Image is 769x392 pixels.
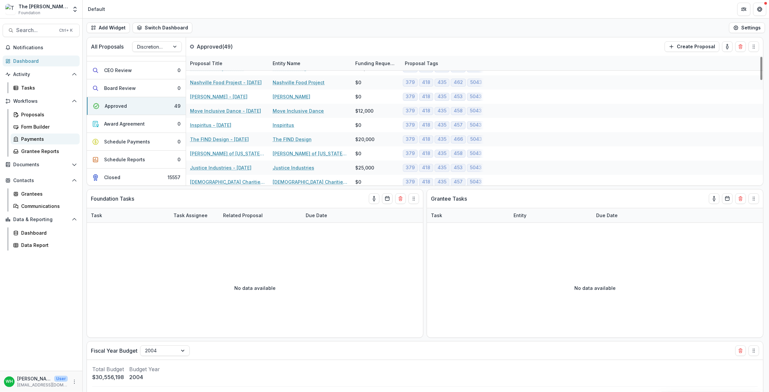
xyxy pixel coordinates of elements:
[735,41,746,52] button: Delete card
[422,80,430,85] span: 418
[510,208,592,222] div: Entity
[88,6,105,13] div: Default
[17,375,52,382] p: [PERSON_NAME]
[219,208,302,222] div: Related Proposal
[665,41,719,52] button: Create Proposal
[54,376,68,382] p: User
[735,193,746,204] button: Delete card
[3,159,80,170] button: Open Documents
[197,43,246,51] p: Approved ( 49 )
[11,134,80,144] a: Payments
[355,164,374,171] div: $25,000
[105,102,127,109] div: Approved
[3,42,80,53] button: Notifications
[129,365,160,373] p: Budget Year
[408,193,419,204] button: Drag
[273,122,294,129] a: Inspiritus
[129,373,160,381] p: 2004
[87,115,186,133] button: Award Agreement0
[104,120,145,127] div: Award Agreement
[13,98,69,104] span: Workflows
[13,58,74,64] div: Dashboard
[737,3,750,16] button: Partners
[422,122,430,128] span: 418
[177,67,180,74] div: 0
[190,93,248,100] a: [PERSON_NAME] - [DATE]
[58,27,74,34] div: Ctrl + K
[454,137,463,142] span: 466
[438,179,446,185] span: 435
[104,67,132,74] div: CEO Review
[3,69,80,80] button: Open Activity
[11,201,80,212] a: Communications
[438,80,446,85] span: 435
[406,108,415,114] span: 379
[470,122,482,128] span: 5043
[91,347,137,355] p: Fiscal Year Budget
[190,178,265,185] a: [DEMOGRAPHIC_DATA] Charities of TN - [DATE]
[190,164,251,171] a: Justice Industries - [DATE]
[470,80,482,85] span: 5043
[87,61,186,79] button: CEO Review0
[438,137,446,142] span: 435
[401,56,483,70] div: Proposal Tags
[170,212,211,219] div: Task Assignee
[382,193,393,204] button: Calendar
[70,378,78,386] button: More
[177,120,180,127] div: 0
[85,4,108,14] nav: breadcrumb
[177,85,180,92] div: 0
[190,79,262,86] a: Nashville Food Project - [DATE]
[87,133,186,151] button: Schedule Payments0
[454,80,463,85] span: 462
[17,382,68,388] p: [EMAIL_ADDRESS][DOMAIN_NAME]
[168,174,180,181] div: 15557
[351,56,401,70] div: Funding Requested
[355,107,373,114] div: $12,000
[21,229,74,236] div: Dashboard
[470,179,482,185] span: 5043
[177,156,180,163] div: 0
[470,108,482,114] span: 5043
[722,41,733,52] button: toggle-assigned-to-me
[438,108,446,114] span: 435
[87,169,186,186] button: Closed15557
[735,345,746,356] button: Delete card
[170,208,219,222] div: Task Assignee
[454,151,463,156] span: 458
[13,162,69,168] span: Documents
[21,203,74,210] div: Communications
[749,41,759,52] button: Drag
[177,138,180,145] div: 0
[21,148,74,155] div: Grantee Reports
[438,151,446,156] span: 435
[11,121,80,132] a: Form Builder
[11,227,80,238] a: Dashboard
[190,150,265,157] a: [PERSON_NAME] of [US_STATE] and [GEOGRAPHIC_DATA][US_STATE] - [DATE]
[87,79,186,97] button: Board Review0
[21,136,74,142] div: Payments
[355,93,361,100] div: $0
[104,85,136,92] div: Board Review
[87,208,170,222] div: Task
[219,212,267,219] div: Related Proposal
[355,79,361,86] div: $0
[454,179,463,185] span: 457
[454,122,463,128] span: 457
[21,84,74,91] div: Tasks
[186,56,269,70] div: Proposal Title
[454,94,463,99] span: 453
[454,165,463,171] span: 453
[87,97,186,115] button: Approved49
[355,122,361,129] div: $0
[269,60,304,67] div: Entity Name
[273,164,314,171] a: Justice Industries
[104,174,120,181] div: Closed
[269,56,351,70] div: Entity Name
[174,102,180,109] div: 49
[406,179,415,185] span: 379
[406,94,415,99] span: 379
